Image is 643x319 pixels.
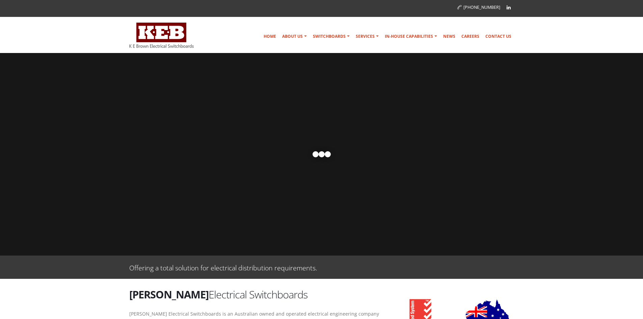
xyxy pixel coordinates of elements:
[279,30,310,43] a: About Us
[440,30,458,43] a: News
[353,30,381,43] a: Services
[129,287,382,301] h2: Electrical Switchboards
[459,30,482,43] a: Careers
[129,287,209,301] strong: [PERSON_NAME]
[310,30,352,43] a: Switchboards
[129,23,194,48] img: K E Brown Electrical Switchboards
[504,2,514,12] a: Linkedin
[261,30,279,43] a: Home
[382,30,440,43] a: In-house Capabilities
[457,4,500,10] a: [PHONE_NUMBER]
[483,30,514,43] a: Contact Us
[129,262,317,272] p: Offering a total solution for electrical distribution requirements.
